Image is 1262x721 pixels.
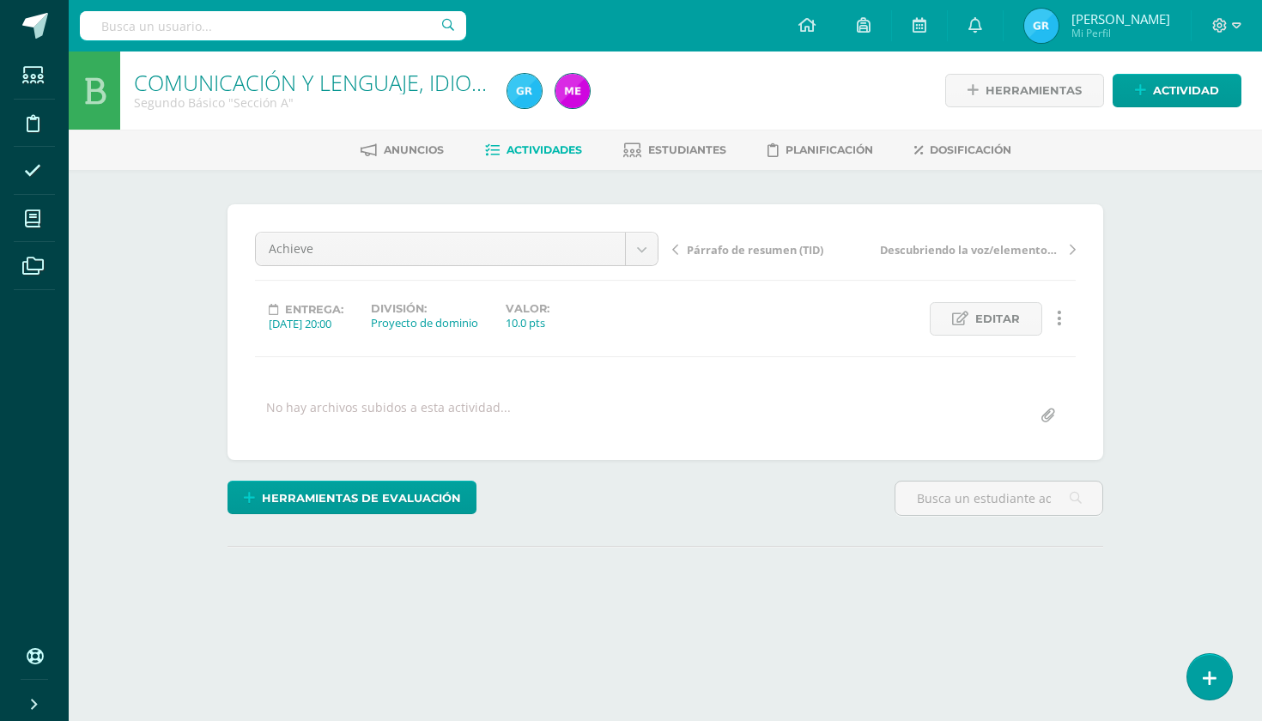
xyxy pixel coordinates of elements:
[506,315,549,330] div: 10.0 pts
[256,233,658,265] a: Achieve
[975,303,1020,335] span: Editar
[895,482,1102,515] input: Busca un estudiante aquí...
[623,136,726,164] a: Estudiantes
[134,70,487,94] h1: COMUNICACIÓN Y LENGUAJE, IDIOMA ESPAÑOL
[648,143,726,156] span: Estudiantes
[786,143,873,156] span: Planificación
[1113,74,1241,107] a: Actividad
[506,302,549,315] label: Valor:
[555,74,590,108] img: f0e654219e4525b0f5d703f555697591.png
[768,136,873,164] a: Planificación
[384,143,444,156] span: Anuncios
[507,74,542,108] img: aef9ea12e8278db43f48127993d6127c.png
[80,11,466,40] input: Busca un usuario...
[371,315,478,330] div: Proyecto de dominio
[930,143,1011,156] span: Dosificación
[269,316,343,331] div: [DATE] 20:00
[262,482,461,514] span: Herramientas de evaluación
[1071,26,1170,40] span: Mi Perfil
[945,74,1104,107] a: Herramientas
[1024,9,1059,43] img: aef9ea12e8278db43f48127993d6127c.png
[1153,75,1219,106] span: Actividad
[266,399,511,433] div: No hay archivos subidos a esta actividad...
[874,240,1076,257] a: Descubriendo la voz/elementos literarios
[1071,10,1170,27] span: [PERSON_NAME]
[986,75,1082,106] span: Herramientas
[269,233,612,265] span: Achieve
[361,136,444,164] a: Anuncios
[485,136,582,164] a: Actividades
[672,240,874,257] a: Párrafo de resumen (TID)
[914,136,1011,164] a: Dosificación
[134,94,487,111] div: Segundo Básico 'Sección A'
[371,302,478,315] label: División:
[687,242,823,257] span: Párrafo de resumen (TID)
[228,481,476,514] a: Herramientas de evaluación
[880,242,1062,257] span: Descubriendo la voz/elementos literarios
[134,68,602,97] a: COMUNICACIÓN Y LENGUAJE, IDIOMA ESPAÑOL
[285,303,343,316] span: Entrega:
[507,143,582,156] span: Actividades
